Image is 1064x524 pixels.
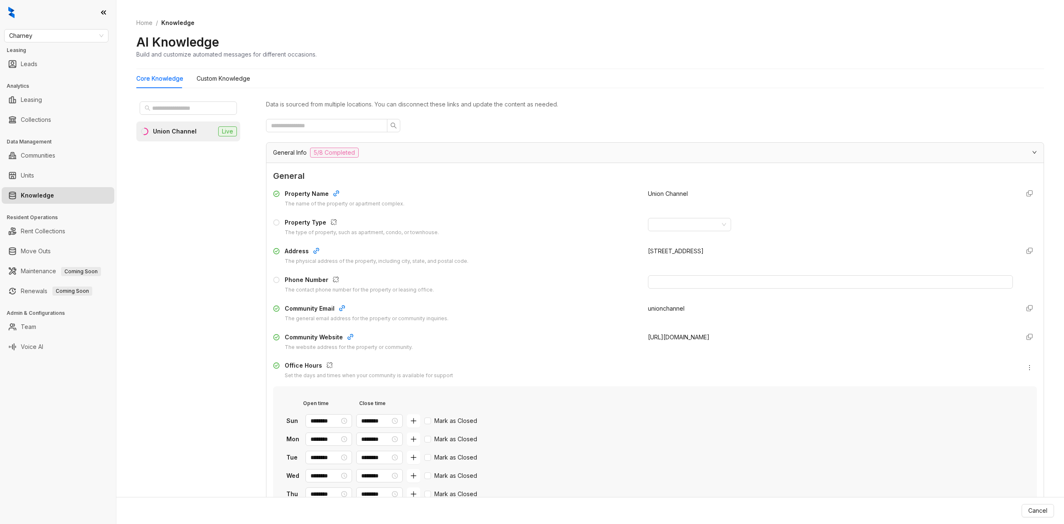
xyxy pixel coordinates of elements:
[285,257,468,265] div: The physical address of the property, including city, state, and postal code.
[285,344,413,351] div: The website address for the property or community.
[21,223,65,240] a: Rent Collections
[21,147,55,164] a: Communities
[286,489,301,499] div: Thu
[145,105,150,111] span: search
[285,361,453,372] div: Office Hours
[648,334,709,341] span: [URL][DOMAIN_NAME]
[1032,150,1037,155] span: expanded
[7,214,116,221] h3: Resident Operations
[2,243,114,260] li: Move Outs
[285,189,404,200] div: Property Name
[410,454,417,461] span: plus
[410,436,417,442] span: plus
[21,56,37,72] a: Leads
[136,34,219,50] h2: AI Knowledge
[21,319,36,335] a: Team
[61,267,101,276] span: Coming Soon
[285,229,439,237] div: The type of property, such as apartment, condo, or townhouse.
[2,167,114,184] li: Units
[431,435,480,444] span: Mark as Closed
[2,223,114,240] li: Rent Collections
[431,416,480,425] span: Mark as Closed
[2,91,114,108] li: Leasing
[136,50,317,59] div: Build and customize automated messages for different occasions.
[390,122,397,129] span: search
[7,309,116,317] h3: Admin & Configurations
[2,111,114,128] li: Collections
[285,333,413,344] div: Community Website
[52,287,92,296] span: Coming Soon
[8,7,15,18] img: logo
[285,372,453,380] div: Set the days and times when your community is available for support
[2,147,114,164] li: Communities
[285,286,434,294] div: The contact phone number for the property or leasing office.
[135,18,154,27] a: Home
[1026,364,1033,371] span: more
[21,111,51,128] a: Collections
[21,187,54,204] a: Knowledge
[431,471,480,480] span: Mark as Closed
[410,472,417,479] span: plus
[410,491,417,497] span: plus
[286,416,301,425] div: Sun
[2,339,114,355] li: Voice AI
[266,143,1044,163] div: General Info5/8 Completed
[21,167,34,184] a: Units
[2,283,114,299] li: Renewals
[286,471,301,480] div: Wed
[2,56,114,72] li: Leads
[310,148,359,158] span: 5/8 Completed
[2,187,114,204] li: Knowledge
[359,400,386,408] div: Close time
[285,304,448,315] div: Community Email
[285,247,468,257] div: Address
[21,283,92,299] a: RenewalsComing Soon
[648,190,688,197] span: Union Channel
[273,148,307,157] span: General Info
[648,305,685,312] span: unionchannel
[9,30,103,42] span: Charney
[156,18,158,27] li: /
[21,339,43,355] a: Voice AI
[285,200,404,208] div: The name of the property or apartment complex.
[273,170,1037,183] span: General
[21,91,42,108] a: Leasing
[7,138,116,146] h3: Data Management
[161,19,195,26] span: Knowledge
[2,263,114,279] li: Maintenance
[153,127,197,136] div: Union Channel
[431,453,480,462] span: Mark as Closed
[2,319,114,335] li: Team
[197,74,250,83] div: Custom Knowledge
[286,453,301,462] div: Tue
[7,47,116,54] h3: Leasing
[285,275,434,286] div: Phone Number
[431,489,480,499] span: Mark as Closed
[266,100,1044,109] div: Data is sourced from multiple locations. You can disconnect these links and update the content as...
[136,74,183,83] div: Core Knowledge
[285,218,439,229] div: Property Type
[648,247,1013,256] div: [STREET_ADDRESS]
[410,418,417,424] span: plus
[218,126,237,136] span: Live
[286,435,301,444] div: Mon
[21,243,51,260] a: Move Outs
[285,315,448,323] div: The general email address for the property or community inquiries.
[7,82,116,90] h3: Analytics
[303,400,359,408] div: Open time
